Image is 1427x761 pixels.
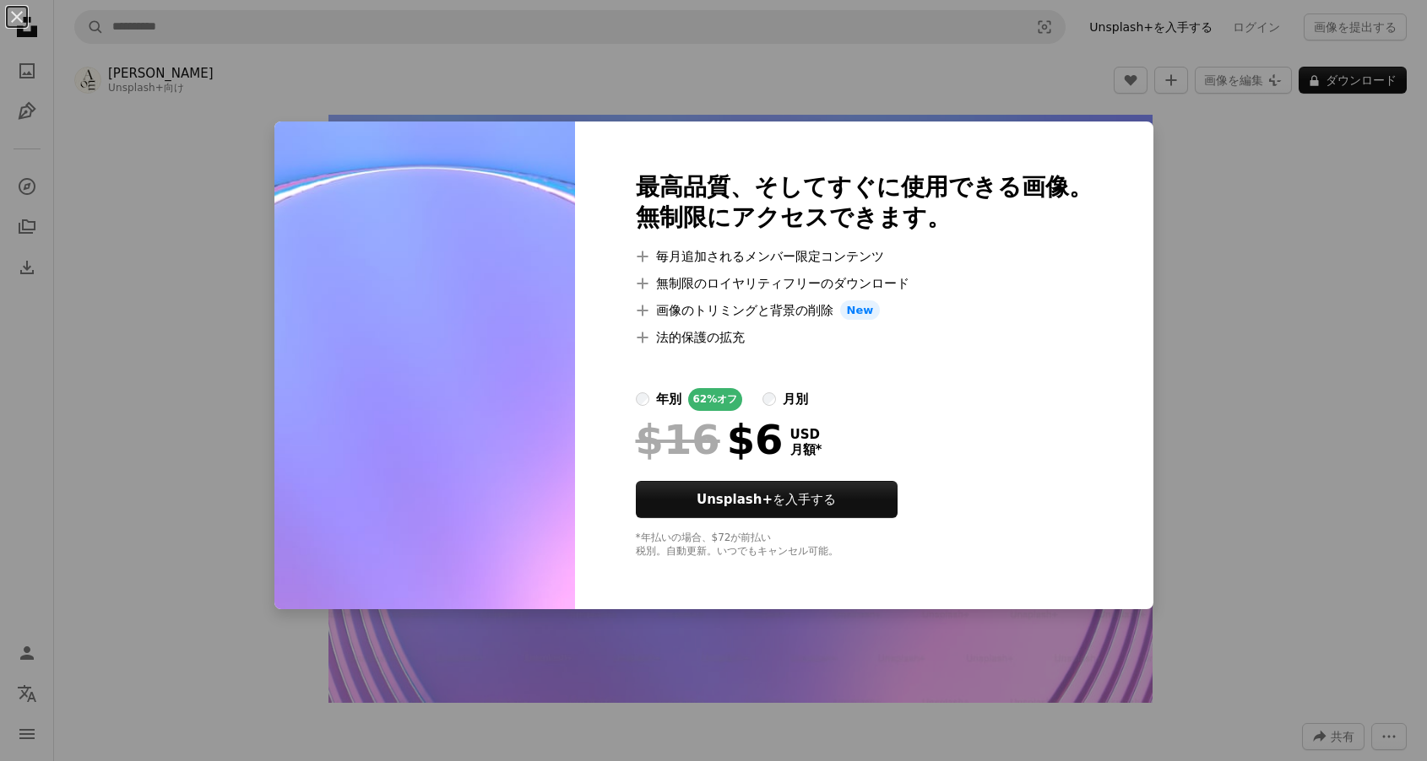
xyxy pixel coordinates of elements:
li: 法的保護の拡充 [636,327,1093,348]
strong: Unsplash+ [697,492,773,507]
img: premium_photo-1671751033306-7b96d8d66739 [274,121,575,610]
div: 月別 [783,389,808,409]
input: 月別 [762,392,776,406]
div: *年払いの場合、 $72 が前払い 税別。自動更新。いつでもキャンセル可能。 [636,532,1093,559]
h2: 最高品質、そしてすぐに使用できる画像。 無制限にアクセスできます。 [636,172,1093,233]
button: Unsplash+を入手する [636,481,898,518]
span: New [840,300,881,321]
span: $16 [636,418,720,461]
span: USD [790,427,822,442]
div: 62% オフ [688,388,743,411]
input: 年別62%オフ [636,392,649,406]
li: 無制限のロイヤリティフリーのダウンロード [636,273,1093,294]
li: 毎月追加されるメンバー限定コンテンツ [636,246,1093,267]
li: 画像のトリミングと背景の削除 [636,300,1093,321]
div: $6 [636,418,784,461]
div: 年別 [656,389,681,409]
